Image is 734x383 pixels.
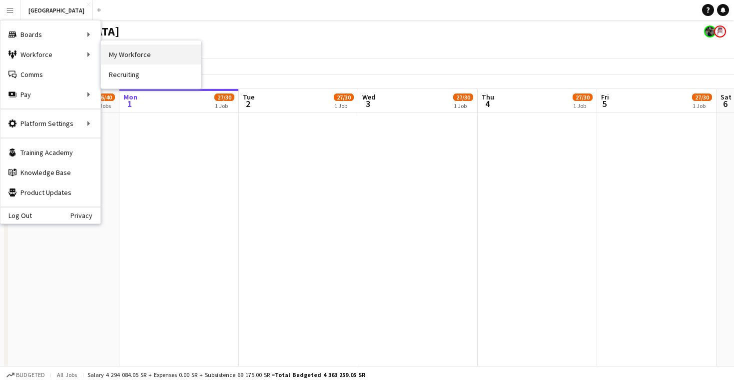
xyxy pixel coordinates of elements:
[0,142,100,162] a: Training Academy
[334,102,353,109] div: 1 Job
[0,24,100,44] div: Boards
[215,102,234,109] div: 1 Job
[0,182,100,202] a: Product Updates
[55,371,79,378] span: All jobs
[692,93,712,101] span: 27/30
[0,162,100,182] a: Knowledge Base
[453,93,473,101] span: 27/30
[721,92,732,101] span: Sat
[243,92,254,101] span: Tue
[241,98,254,109] span: 2
[122,98,137,109] span: 1
[0,44,100,64] div: Workforce
[719,98,732,109] span: 6
[95,102,114,109] div: 2 Jobs
[361,98,375,109] span: 3
[480,98,494,109] span: 4
[101,64,201,84] a: Recruiting
[482,92,494,101] span: Thu
[20,0,93,20] button: [GEOGRAPHIC_DATA]
[275,371,365,378] span: Total Budgeted 4 363 259.05 SR
[362,92,375,101] span: Wed
[600,98,609,109] span: 5
[87,371,365,378] div: Salary 4 294 084.05 SR + Expenses 0.00 SR + Subsistence 69 175.00 SR =
[601,92,609,101] span: Fri
[693,102,712,109] div: 1 Job
[454,102,473,109] div: 1 Job
[16,371,45,378] span: Budgeted
[70,211,100,219] a: Privacy
[0,113,100,133] div: Platform Settings
[704,25,716,37] app-user-avatar: Lama AlSabbagh
[0,64,100,84] a: Comms
[0,84,100,104] div: Pay
[101,44,201,64] a: My Workforce
[214,93,234,101] span: 27/30
[123,92,137,101] span: Mon
[714,25,726,37] app-user-avatar: Assaf Alassaf
[573,102,592,109] div: 1 Job
[334,93,354,101] span: 27/30
[573,93,593,101] span: 27/30
[0,211,32,219] a: Log Out
[95,93,115,101] span: 36/40
[5,369,46,380] button: Budgeted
